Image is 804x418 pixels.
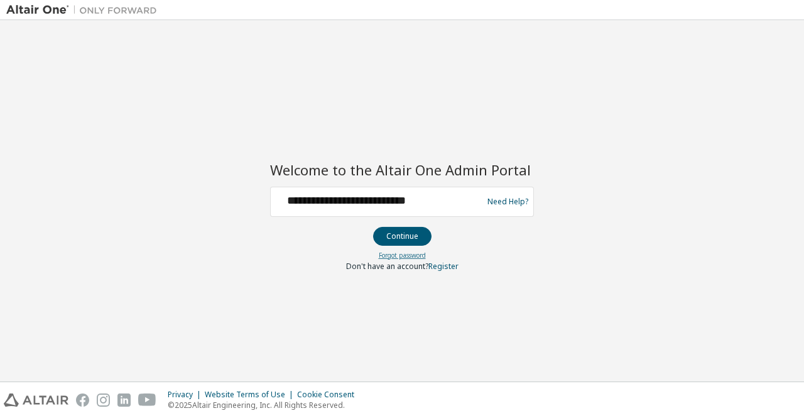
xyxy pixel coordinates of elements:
span: Don't have an account? [346,261,428,272]
img: linkedin.svg [117,393,131,407]
div: Privacy [168,390,205,400]
p: © 2025 Altair Engineering, Inc. All Rights Reserved. [168,400,362,410]
div: Website Terms of Use [205,390,297,400]
img: instagram.svg [97,393,110,407]
img: Altair One [6,4,163,16]
div: Cookie Consent [297,390,362,400]
a: Register [428,261,459,272]
img: facebook.svg [76,393,89,407]
button: Continue [373,227,432,246]
img: altair_logo.svg [4,393,68,407]
a: Need Help? [487,201,528,202]
img: youtube.svg [138,393,156,407]
a: Forgot password [379,251,426,260]
h2: Welcome to the Altair One Admin Portal [270,161,534,179]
